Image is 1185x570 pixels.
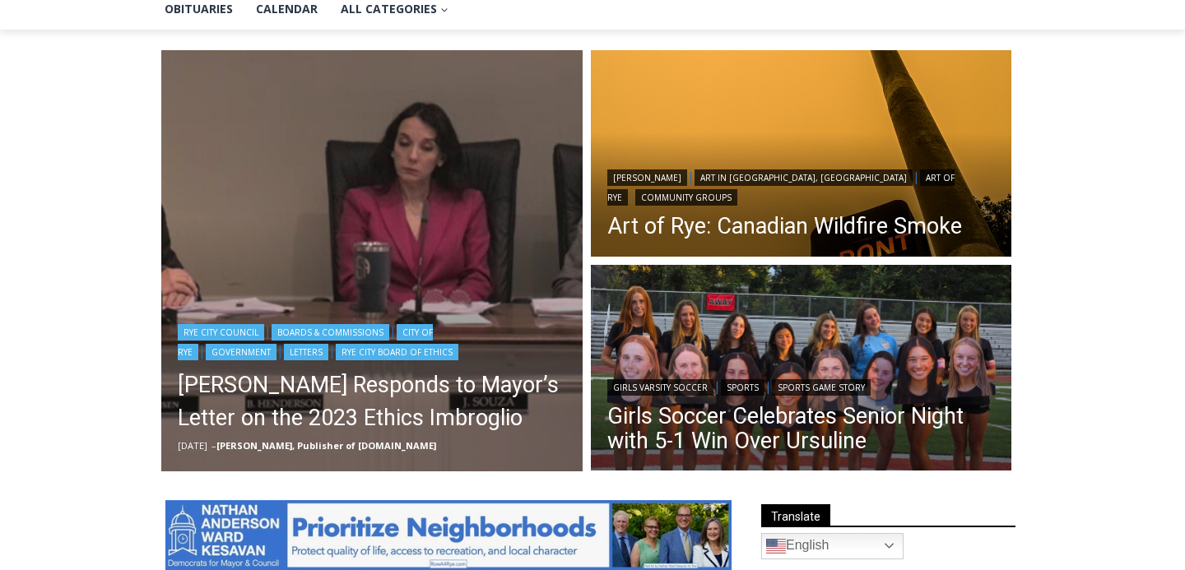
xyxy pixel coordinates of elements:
[206,344,276,360] a: Government
[591,265,1012,475] img: (PHOTO: The 2025 Rye Girls Soccer seniors. L to R: Parker Calhoun, Claire Curran, Alessia MacKinn...
[161,50,583,471] img: (PHOTO: Councilmembers Bill Henderson, Julie Souza and Mayor Josh Cohn during the City Council me...
[766,536,786,556] img: en
[284,344,328,360] a: Letters
[336,344,458,360] a: Rye City Board of Ethics
[607,169,955,206] a: Art of Rye
[761,504,830,526] span: Translate
[591,50,1012,261] img: [PHOTO: Canadian Wildfire Smoke. Few ventured out unmasked as the skies turned an eerie orange in...
[635,189,737,206] a: Community Groups
[178,324,264,341] a: Rye City Council
[761,533,904,559] a: English
[178,368,566,434] a: [PERSON_NAME] Responds to Mayor’s Letter on the 2023 Ethics Imbroglio
[161,50,583,471] a: Read More Henderson Responds to Mayor’s Letter on the 2023 Ethics Imbroglio
[607,214,996,239] a: Art of Rye: Canadian Wildfire Smoke
[607,166,996,206] div: | | |
[211,439,216,452] span: –
[178,439,207,452] time: [DATE]
[591,265,1012,475] a: Read More Girls Soccer Celebrates Senior Night with 5-1 Win Over Ursuline
[721,379,764,396] a: Sports
[607,169,687,186] a: [PERSON_NAME]
[216,439,436,452] a: [PERSON_NAME], Publisher of [DOMAIN_NAME]
[272,324,389,341] a: Boards & Commissions
[178,321,566,360] div: | | | | |
[695,169,913,186] a: Art in [GEOGRAPHIC_DATA], [GEOGRAPHIC_DATA]
[591,50,1012,261] a: Read More Art of Rye: Canadian Wildfire Smoke
[607,379,713,396] a: Girls Varsity Soccer
[607,376,996,396] div: | |
[772,379,871,396] a: Sports Game Story
[607,404,996,453] a: Girls Soccer Celebrates Senior Night with 5-1 Win Over Ursuline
